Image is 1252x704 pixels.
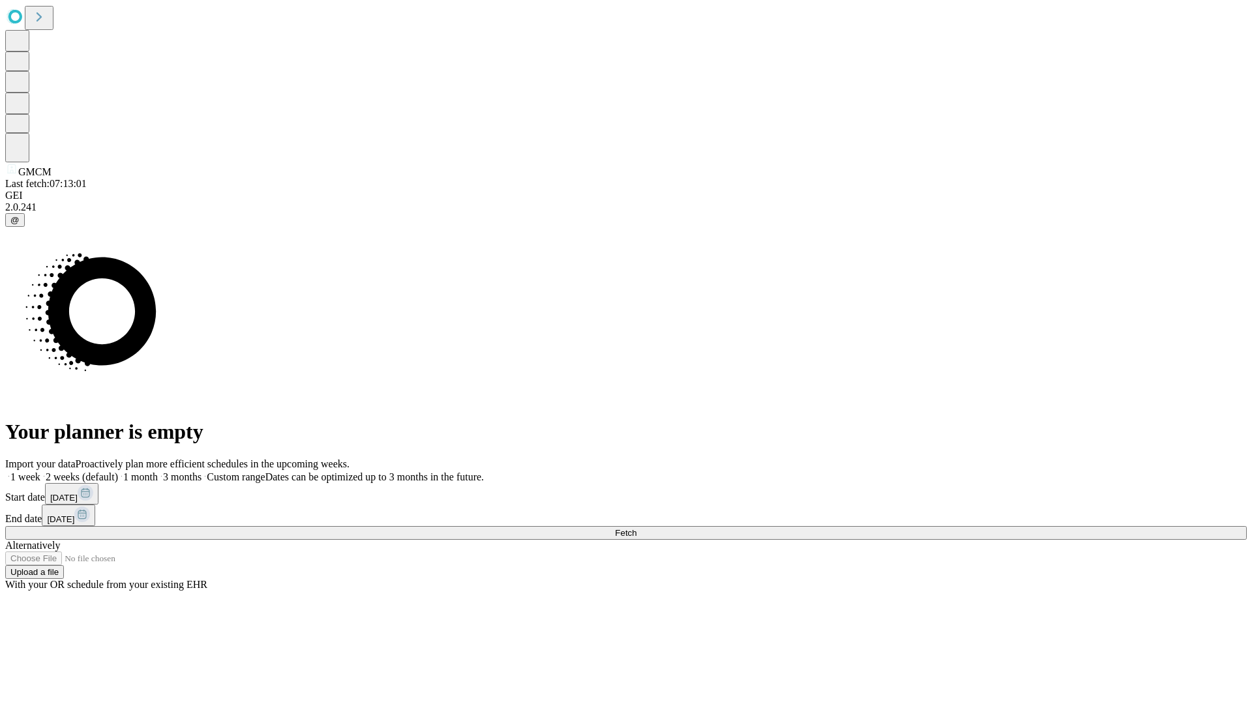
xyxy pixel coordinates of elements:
[10,215,20,225] span: @
[76,458,350,469] span: Proactively plan more efficient schedules in the upcoming weeks.
[5,201,1247,213] div: 2.0.241
[5,458,76,469] span: Import your data
[42,505,95,526] button: [DATE]
[45,483,98,505] button: [DATE]
[5,526,1247,540] button: Fetch
[50,493,78,503] span: [DATE]
[123,471,158,482] span: 1 month
[615,528,636,538] span: Fetch
[207,471,265,482] span: Custom range
[5,579,207,590] span: With your OR schedule from your existing EHR
[5,178,87,189] span: Last fetch: 07:13:01
[5,213,25,227] button: @
[18,166,52,177] span: GMCM
[5,505,1247,526] div: End date
[5,190,1247,201] div: GEI
[5,483,1247,505] div: Start date
[265,471,484,482] span: Dates can be optimized up to 3 months in the future.
[46,471,118,482] span: 2 weeks (default)
[10,471,40,482] span: 1 week
[5,420,1247,444] h1: Your planner is empty
[163,471,201,482] span: 3 months
[5,565,64,579] button: Upload a file
[5,540,60,551] span: Alternatively
[47,514,74,524] span: [DATE]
